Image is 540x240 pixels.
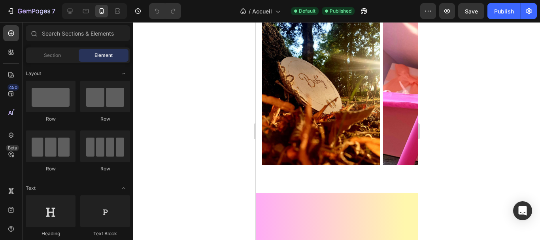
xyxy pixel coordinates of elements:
span: Text [26,185,36,192]
span: Save [465,8,478,15]
span: Accueil [252,7,272,15]
span: / [249,7,251,15]
input: Search Sections & Elements [26,25,130,41]
span: Toggle open [117,67,130,80]
button: Publish [487,3,521,19]
button: 7 [3,3,59,19]
span: Section [44,52,61,59]
div: Row [26,115,76,123]
span: Element [94,52,113,59]
div: Row [80,165,130,172]
div: Heading [26,230,76,237]
span: Published [330,8,351,15]
span: Default [299,8,315,15]
div: Row [80,115,130,123]
iframe: Design area [256,22,418,240]
div: 450 [8,84,19,91]
div: Text Block [80,230,130,237]
div: Undo/Redo [149,3,181,19]
div: Open Intercom Messenger [513,201,532,220]
div: Row [26,165,76,172]
span: Toggle open [117,182,130,195]
button: Save [458,3,484,19]
p: 7 [52,6,55,16]
span: Layout [26,70,41,77]
div: Beta [6,145,19,151]
div: Publish [494,7,514,15]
